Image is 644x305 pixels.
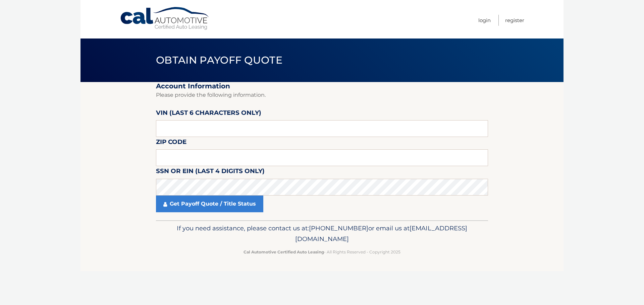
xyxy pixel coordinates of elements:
label: Zip Code [156,137,186,149]
h2: Account Information [156,82,488,90]
span: Obtain Payoff Quote [156,54,282,66]
p: If you need assistance, please contact us at: or email us at [160,223,484,244]
label: VIN (last 6 characters only) [156,108,261,120]
a: Login [478,15,491,26]
a: Register [505,15,524,26]
p: - All Rights Reserved - Copyright 2025 [160,248,484,255]
a: Cal Automotive [120,7,210,30]
p: Please provide the following information. [156,90,488,100]
a: Get Payoff Quote / Title Status [156,196,263,212]
label: SSN or EIN (last 4 digits only) [156,166,265,178]
span: [PHONE_NUMBER] [309,224,368,232]
strong: Cal Automotive Certified Auto Leasing [244,249,324,254]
